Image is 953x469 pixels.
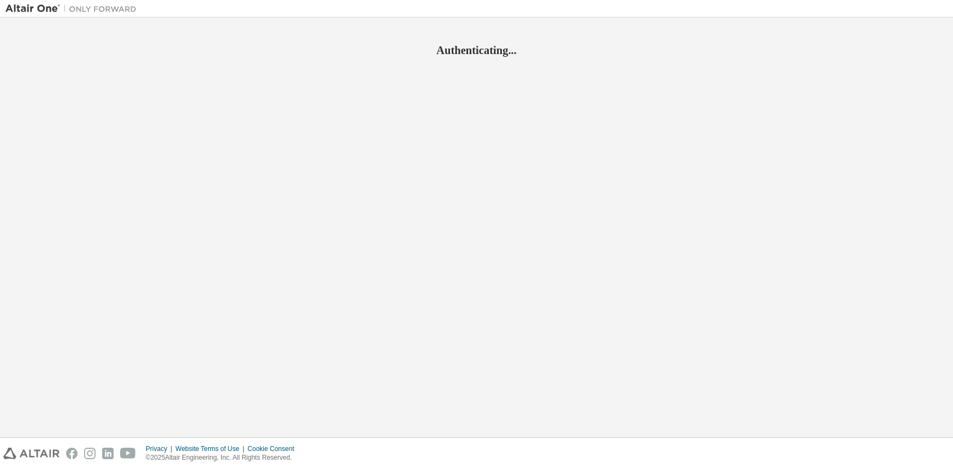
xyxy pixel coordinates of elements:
[120,448,136,459] img: youtube.svg
[146,444,175,453] div: Privacy
[247,444,300,453] div: Cookie Consent
[84,448,96,459] img: instagram.svg
[66,448,78,459] img: facebook.svg
[5,43,948,57] h2: Authenticating...
[3,448,60,459] img: altair_logo.svg
[102,448,114,459] img: linkedin.svg
[5,3,142,14] img: Altair One
[146,453,301,462] p: © 2025 Altair Engineering, Inc. All Rights Reserved.
[175,444,247,453] div: Website Terms of Use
